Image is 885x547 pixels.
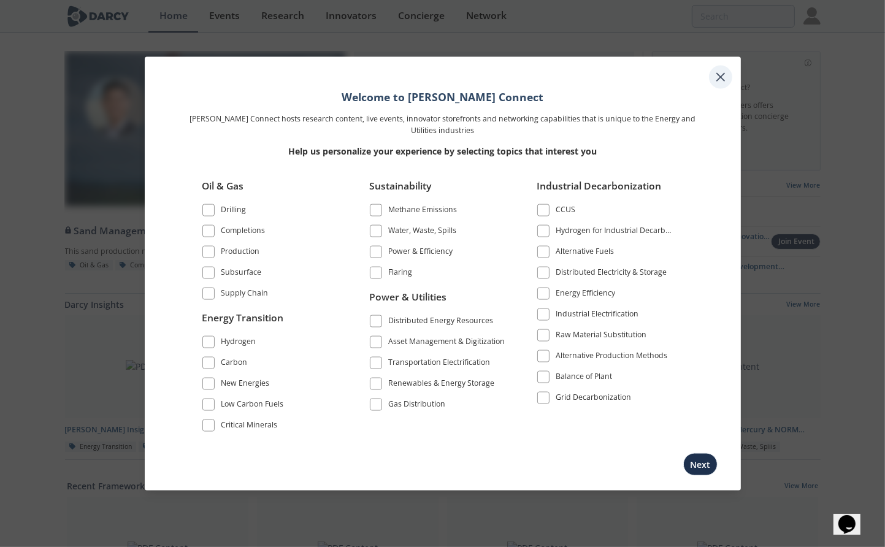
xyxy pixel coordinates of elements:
[683,453,718,475] button: Next
[221,246,259,261] div: Production
[388,267,412,281] div: Flaring
[388,204,457,219] div: Methane Emissions
[221,377,269,392] div: New Energies
[185,89,700,105] h1: Welcome to [PERSON_NAME] Connect
[202,310,340,334] div: Energy Transition
[185,113,700,136] p: [PERSON_NAME] Connect hosts research content, live events, innovator storefronts and networking c...
[202,179,340,202] div: Oil & Gas
[556,267,667,281] div: Distributed Electricity & Storage
[370,289,507,313] div: Power & Utilities
[221,288,268,302] div: Supply Chain
[388,225,456,240] div: Water, Waste, Spills
[221,225,265,240] div: Completions
[556,308,638,323] div: Industrial Electrification
[556,288,615,302] div: Energy Efficiency
[221,267,261,281] div: Subsurface
[221,356,247,371] div: Carbon
[221,419,277,434] div: Critical Minerals
[388,246,453,261] div: Power & Efficiency
[388,356,490,371] div: Transportation Electrification
[370,179,507,202] div: Sustainability
[556,225,675,240] div: Hydrogen for Industrial Decarbonization
[556,371,612,386] div: Balance of Plant
[556,329,646,344] div: Raw Material Substitution
[221,204,246,219] div: Drilling
[388,398,445,413] div: Gas Distribution
[185,145,700,158] p: Help us personalize your experience by selecting topics that interest you
[221,398,283,413] div: Low Carbon Fuels
[556,246,614,261] div: Alternative Fuels
[556,204,575,219] div: CCUS
[537,179,675,202] div: Industrial Decarbonization
[833,498,873,535] iframe: chat widget
[388,315,493,329] div: Distributed Energy Resources
[388,335,505,350] div: Asset Management & Digitization
[556,350,667,365] div: Alternative Production Methods
[556,392,631,407] div: Grid Decarbonization
[388,377,494,392] div: Renewables & Energy Storage
[221,335,256,350] div: Hydrogen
